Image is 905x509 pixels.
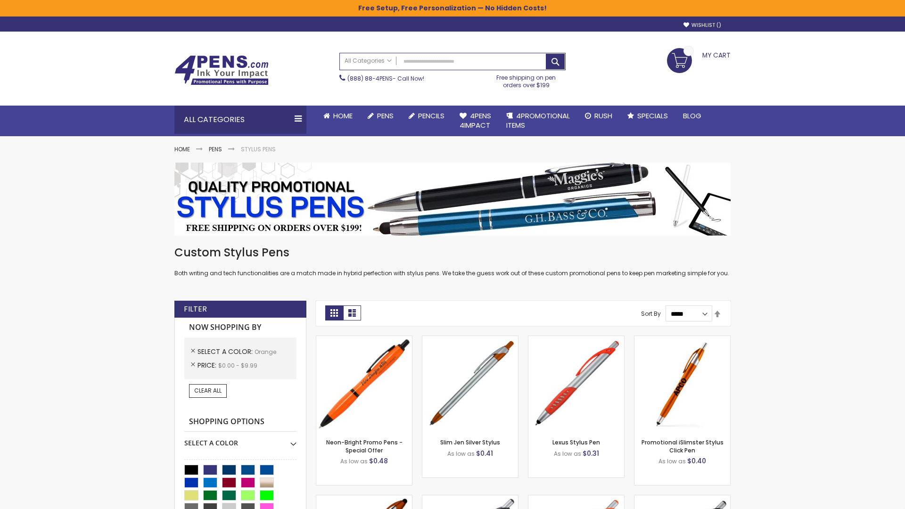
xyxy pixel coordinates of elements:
[218,361,257,369] span: $0.00 - $9.99
[577,106,620,126] a: Rush
[340,457,368,465] span: As low as
[209,145,222,153] a: Pens
[316,336,412,432] img: Neon-Bright Promo Pens-Orange
[447,450,475,458] span: As low as
[683,22,721,29] a: Wishlist
[554,450,581,458] span: As low as
[189,384,227,397] a: Clear All
[594,111,612,121] span: Rush
[506,111,570,130] span: 4PROMOTIONAL ITEMS
[174,245,731,260] h1: Custom Stylus Pens
[184,432,296,448] div: Select A Color
[325,305,343,320] strong: Grid
[345,57,392,65] span: All Categories
[418,111,444,121] span: Pencils
[620,106,675,126] a: Specials
[528,495,624,503] a: Boston Silver Stylus Pen-Orange
[583,449,599,458] span: $0.31
[487,70,566,89] div: Free shipping on pen orders over $199
[316,106,360,126] a: Home
[340,53,396,69] a: All Categories
[194,386,222,394] span: Clear All
[360,106,401,126] a: Pens
[422,495,518,503] a: Boston Stylus Pen-Orange
[347,74,393,82] a: (888) 88-4PENS
[184,318,296,337] strong: Now Shopping by
[552,438,600,446] a: Lexus Stylus Pen
[683,111,701,121] span: Blog
[528,336,624,344] a: Lexus Stylus Pen-Orange
[528,336,624,432] img: Lexus Stylus Pen-Orange
[174,163,731,236] img: Stylus Pens
[634,336,730,432] img: Promotional iSlimster Stylus Click Pen-Orange
[184,412,296,432] strong: Shopping Options
[326,438,403,454] a: Neon-Bright Promo Pens - Special Offer
[634,336,730,344] a: Promotional iSlimster Stylus Click Pen-Orange
[641,310,661,318] label: Sort By
[642,438,724,454] a: Promotional iSlimster Stylus Click Pen
[422,336,518,432] img: Slim Jen Silver Stylus-Orange
[197,347,255,356] span: Select A Color
[658,457,686,465] span: As low as
[333,111,353,121] span: Home
[637,111,668,121] span: Specials
[422,336,518,344] a: Slim Jen Silver Stylus-Orange
[401,106,452,126] a: Pencils
[675,106,709,126] a: Blog
[499,106,577,136] a: 4PROMOTIONALITEMS
[347,74,424,82] span: - Call Now!
[174,106,306,134] div: All Categories
[460,111,491,130] span: 4Pens 4impact
[440,438,500,446] a: Slim Jen Silver Stylus
[316,495,412,503] a: TouchWrite Query Stylus Pen-Orange
[241,145,276,153] strong: Stylus Pens
[369,456,388,466] span: $0.48
[452,106,499,136] a: 4Pens4impact
[255,348,276,356] span: Orange
[687,456,706,466] span: $0.40
[174,245,731,278] div: Both writing and tech functionalities are a match made in hybrid perfection with stylus pens. We ...
[197,361,218,370] span: Price
[174,145,190,153] a: Home
[377,111,394,121] span: Pens
[476,449,493,458] span: $0.41
[184,304,207,314] strong: Filter
[634,495,730,503] a: Lexus Metallic Stylus Pen-Orange
[316,336,412,344] a: Neon-Bright Promo Pens-Orange
[174,55,269,85] img: 4Pens Custom Pens and Promotional Products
